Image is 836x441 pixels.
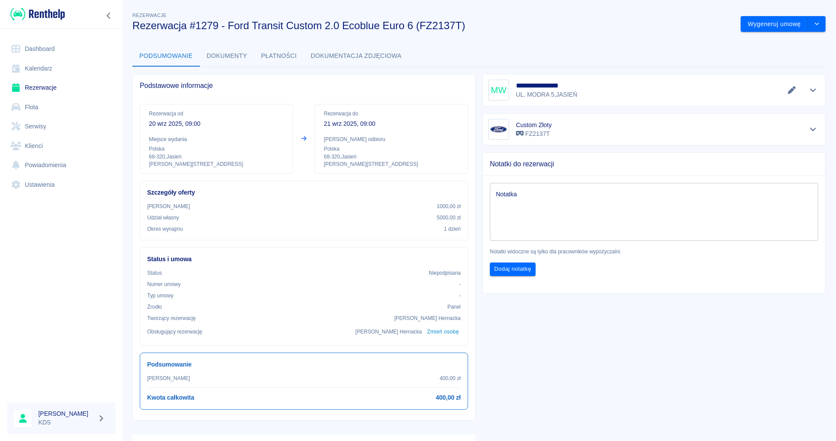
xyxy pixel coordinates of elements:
[324,145,459,153] p: Polska
[490,263,536,276] button: Dodaj notatkę
[785,84,799,96] button: Edytuj dane
[254,46,304,67] button: Płatności
[437,214,461,222] p: 5000,00 zł
[149,153,284,161] p: 68-320 , Jasień
[324,119,459,128] p: 21 wrz 2025, 09:00
[147,360,461,369] h6: Podsumowanie
[147,393,194,402] h6: Kwota całkowita
[147,314,196,322] p: Tworzący rezerwację
[7,78,115,98] a: Rezerwacje
[437,202,461,210] p: 1000,00 zł
[7,117,115,136] a: Serwisy
[7,39,115,59] a: Dashboard
[147,292,173,300] p: Typ umowy
[7,7,65,21] a: Renthelp logo
[7,136,115,156] a: Klienci
[140,81,468,90] span: Podstawowe informacje
[355,328,422,336] p: [PERSON_NAME] Hernacka
[149,161,284,168] p: [PERSON_NAME][STREET_ADDRESS]
[147,269,162,277] p: Status
[149,135,284,143] p: Miejsce wydania
[102,10,115,21] button: Zwiń nawigację
[516,90,577,99] p: UL. MODRA 5 , JASIEŃ
[147,255,461,264] h6: Status i umowa
[808,16,826,32] button: drop-down
[490,121,507,138] img: Image
[448,303,461,311] p: Panel
[132,46,200,67] button: Podsumowanie
[516,129,552,138] p: FZ2137T
[132,13,166,18] span: Rezerwacje
[7,155,115,175] a: Powiadomienia
[149,110,284,118] p: Rezerwacja od
[304,46,409,67] button: Dokumentacja zdjęciowa
[147,225,183,233] p: Okres wynajmu
[10,7,65,21] img: Renthelp logo
[38,409,94,418] h6: [PERSON_NAME]
[38,418,94,427] p: KDS
[132,20,734,32] h3: Rezerwacja #1279 - Ford Transit Custom 2.0 Ecoblue Euro 6 (FZ2137T)
[324,153,459,161] p: 68-320 , Jasień
[425,326,461,338] button: Zmień osobę
[147,374,190,382] p: [PERSON_NAME]
[806,84,820,96] button: Pokaż szczegóły
[741,16,808,32] button: Wygeneruj umowę
[490,248,818,256] p: Notatki widoczne są tylko dla pracowników wypożyczalni.
[149,119,284,128] p: 20 wrz 2025, 09:00
[147,280,181,288] p: Numer umowy
[490,160,818,168] span: Notatki do rezerwacji
[147,303,162,311] p: Żrodło
[516,121,552,129] h6: Custom Złoty
[7,98,115,117] a: Flota
[324,135,459,143] p: [PERSON_NAME] odbioru
[488,80,509,101] div: MW
[459,292,461,300] p: -
[200,46,254,67] button: Dokumenty
[147,188,461,197] h6: Szczegóły oferty
[436,393,461,402] h6: 400,00 zł
[429,269,461,277] p: Niepodpisana
[806,123,820,135] button: Pokaż szczegóły
[147,214,179,222] p: Udział własny
[324,161,459,168] p: [PERSON_NAME][STREET_ADDRESS]
[324,110,459,118] p: Rezerwacja do
[440,374,461,382] p: 400,00 zł
[394,314,461,322] p: [PERSON_NAME] Hernacka
[7,59,115,78] a: Kalendarz
[147,202,190,210] p: [PERSON_NAME]
[444,225,461,233] p: 1 dzień
[459,280,461,288] p: -
[147,328,202,336] p: Obsługujący rezerwację
[7,175,115,195] a: Ustawienia
[149,145,284,153] p: Polska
